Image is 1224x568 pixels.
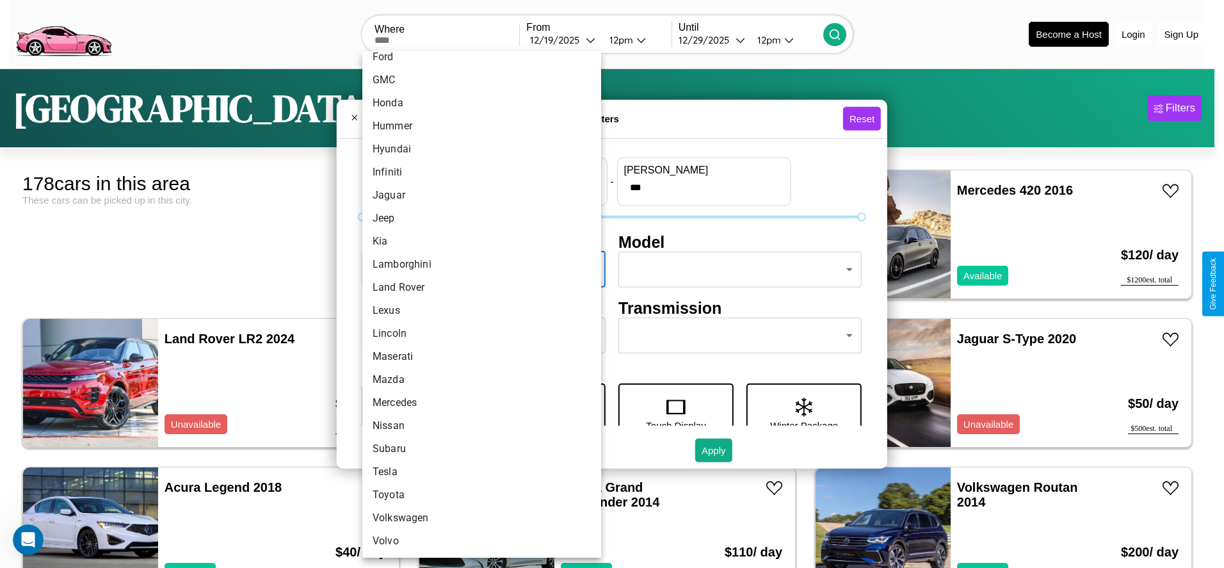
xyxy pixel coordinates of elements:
[1209,258,1218,310] div: Give Feedback
[362,45,601,69] li: Ford
[362,530,601,553] li: Volvo
[362,115,601,138] li: Hummer
[362,92,601,115] li: Honda
[362,391,601,414] li: Mercedes
[362,207,601,230] li: Jeep
[362,322,601,345] li: Lincoln
[362,276,601,299] li: Land Rover
[362,368,601,391] li: Mazda
[362,507,601,530] li: Volkswagen
[362,299,601,322] li: Lexus
[362,460,601,483] li: Tesla
[362,253,601,276] li: Lamborghini
[362,345,601,368] li: Maserati
[362,483,601,507] li: Toyota
[362,69,601,92] li: GMC
[362,184,601,207] li: Jaguar
[13,524,44,555] iframe: Intercom live chat
[362,161,601,184] li: Infiniti
[362,414,601,437] li: Nissan
[362,437,601,460] li: Subaru
[362,138,601,161] li: Hyundai
[362,230,601,253] li: Kia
